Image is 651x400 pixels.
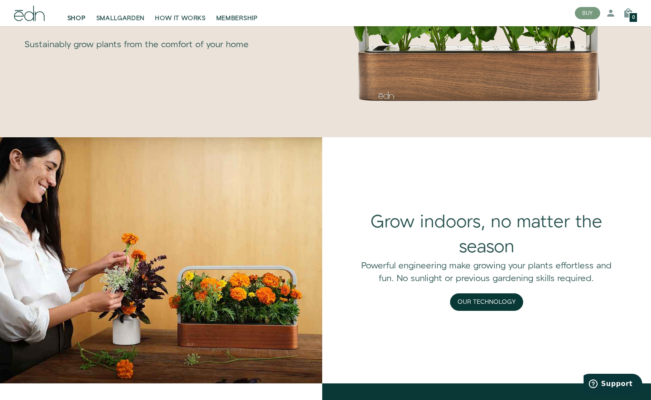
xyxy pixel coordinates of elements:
span: 0 [632,15,635,20]
a: SHOP [62,3,91,23]
span: SMALLGARDEN [96,14,145,23]
div: Powerful engineering make growing your plants effortless and fun. No sunlight or previous gardeni... [360,260,612,285]
button: Our Technology [450,293,523,311]
span: HOW IT WORKS [155,14,205,23]
div: Grow indoors, no matter the season [360,210,612,260]
button: BUY [575,7,600,19]
iframe: Opens a widget where you can find more information [584,374,642,396]
a: SMALLGARDEN [91,3,150,23]
span: SHOP [67,14,86,23]
span: MEMBERSHIP [216,14,258,23]
a: MEMBERSHIP [211,3,263,23]
div: Sustainably grow plants from the comfort of your home [25,26,315,51]
a: HOW IT WORKS [150,3,211,23]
